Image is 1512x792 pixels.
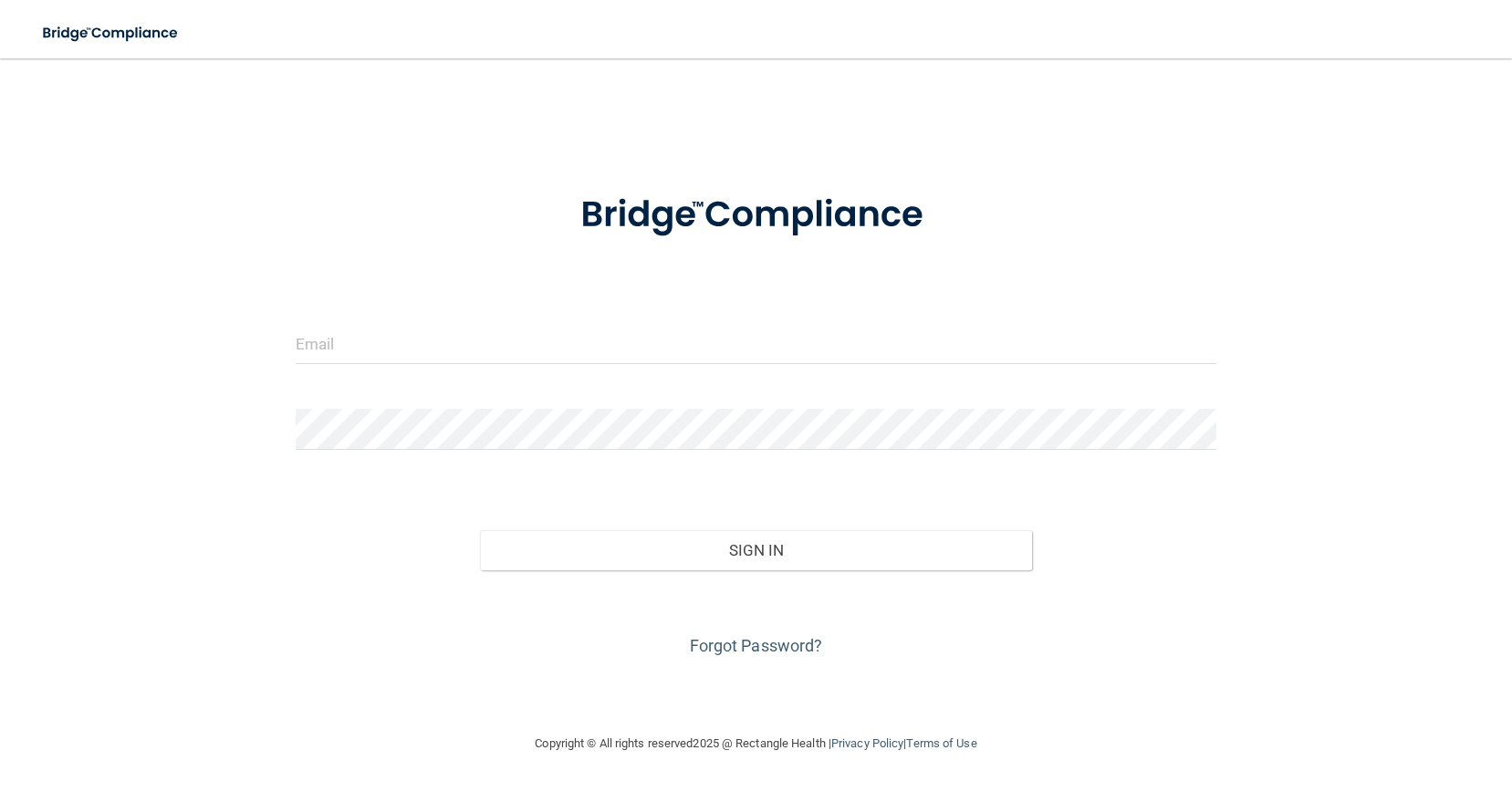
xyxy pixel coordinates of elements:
[831,736,903,750] a: Privacy Policy
[543,168,968,263] img: bridge_compliance_login_screen.278c3ca4.svg
[423,714,1090,773] div: Copyright © All rights reserved 2025 @ Rectangle Health | |
[296,323,1216,364] input: Email
[906,736,976,750] a: Terms of Use
[27,15,195,52] img: bridge_compliance_login_screen.278c3ca4.svg
[480,530,1033,570] button: Sign In
[690,636,823,655] a: Forgot Password?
